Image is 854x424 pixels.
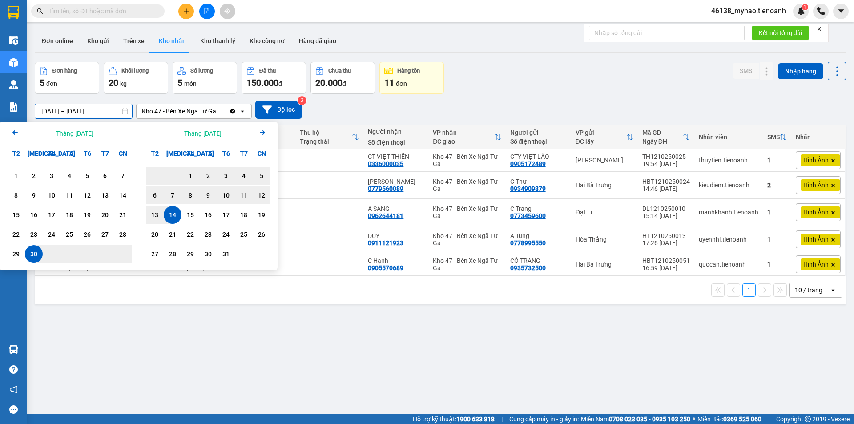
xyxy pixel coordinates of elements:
[699,157,758,164] div: thuytien.tienoanh
[699,133,758,141] div: Nhân viên
[368,185,403,192] div: 0779560089
[239,108,246,115] svg: open
[25,245,43,263] div: Selected start date. Thứ Ba, tháng 09 30 2025. It's available.
[181,226,199,243] div: Choose Thứ Tư, tháng 10 22 2025. It's available.
[642,178,690,185] div: HBT1210250024
[235,145,253,162] div: T7
[238,170,250,181] div: 4
[742,283,756,297] button: 1
[9,102,18,112] img: solution-icon
[300,138,352,145] div: Trạng thái
[767,236,787,243] div: 1
[116,30,152,52] button: Trên xe
[46,80,57,87] span: đơn
[28,229,40,240] div: 23
[235,206,253,224] div: Choose Thứ Bảy, tháng 10 18 2025. It's available.
[368,139,424,146] div: Số điện thoại
[78,206,96,224] div: Choose Thứ Sáu, tháng 09 19 2025. It's available.
[803,181,829,189] span: Hình Ảnh
[121,68,149,74] div: Khối lượng
[9,36,18,45] img: warehouse-icon
[28,249,40,259] div: 30
[45,229,58,240] div: 24
[10,249,22,259] div: 29
[199,245,217,263] div: Choose Thứ Năm, tháng 10 30 2025. It's available.
[10,229,22,240] div: 22
[315,77,342,88] span: 20.000
[25,206,43,224] div: Choose Thứ Ba, tháng 09 16 2025. It's available.
[433,129,494,136] div: VP nhận
[7,206,25,224] div: Choose Thứ Hai, tháng 09 15 2025. It's available.
[229,108,236,115] svg: Clear value
[117,210,129,220] div: 21
[43,206,60,224] div: Choose Thứ Tư, tháng 09 17 2025. It's available.
[173,62,237,94] button: Số lượng5món
[642,160,690,167] div: 19:54 [DATE]
[456,416,495,423] strong: 1900 633 818
[9,365,18,374] span: question-circle
[397,68,420,74] div: Hàng tồn
[642,257,690,264] div: HBT1210250051
[803,260,829,268] span: Hình Ảnh
[152,30,193,52] button: Kho nhận
[433,138,494,145] div: ĐC giao
[767,182,787,189] div: 2
[704,5,793,16] span: 46138_myhao.tienoanh
[146,186,164,204] div: Choose Thứ Hai, tháng 10 6 2025. It's available.
[699,236,758,243] div: uyennhi.tienoanh
[763,125,791,149] th: Toggle SortBy
[114,226,132,243] div: Choose Chủ Nhật, tháng 09 28 2025. It's available.
[576,236,633,243] div: Hòa Thắng
[164,186,181,204] div: Choose Thứ Ba, tháng 10 7 2025. It's available.
[510,153,567,160] div: CTY VIỆT LÀO
[166,210,179,220] div: 14
[43,145,60,162] div: T4
[217,107,218,116] input: Selected Kho 47 - Bến Xe Ngã Tư Ga.
[778,63,823,79] button: Nhập hàng
[114,145,132,162] div: CN
[581,414,690,424] span: Miền Nam
[803,156,829,164] span: Hình Ảnh
[199,167,217,185] div: Choose Thứ Năm, tháng 10 2 2025. It's available.
[723,416,761,423] strong: 0369 525 060
[204,8,210,14] span: file-add
[9,80,18,89] img: warehouse-icon
[217,145,235,162] div: T6
[642,232,690,239] div: HT1210250013
[368,153,424,160] div: CT VIỆT THIÊN
[45,170,58,181] div: 3
[35,104,132,118] input: Select a date range.
[837,7,845,15] span: caret-down
[199,145,217,162] div: T5
[7,186,25,204] div: Choose Thứ Hai, tháng 09 8 2025. It's available.
[510,205,567,212] div: C Trang
[255,229,268,240] div: 26
[298,96,306,105] sup: 3
[114,167,132,185] div: Choose Chủ Nhật, tháng 09 7 2025. It's available.
[81,210,93,220] div: 19
[510,185,546,192] div: 0934909879
[278,80,282,87] span: đ
[368,160,403,167] div: 0336000035
[510,257,567,264] div: CÔ TRANG
[368,232,424,239] div: DUY
[149,249,161,259] div: 27
[697,414,761,424] span: Miền Bắc
[257,127,268,138] svg: Arrow Right
[368,264,403,271] div: 0905570689
[246,77,278,88] span: 150.000
[259,68,276,74] div: Đã thu
[28,210,40,220] div: 16
[217,167,235,185] div: Choose Thứ Sáu, tháng 10 3 2025. It's available.
[220,249,232,259] div: 31
[509,414,579,424] span: Cung cấp máy in - giấy in:
[117,170,129,181] div: 7
[25,167,43,185] div: Choose Thứ Ba, tháng 09 2 2025. It's available.
[833,4,849,19] button: caret-down
[220,4,235,19] button: aim
[242,30,292,52] button: Kho công nợ
[37,8,43,14] span: search
[501,414,503,424] span: |
[699,182,758,189] div: kieudiem.tienoanh
[60,226,78,243] div: Choose Thứ Năm, tháng 09 25 2025. It's available.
